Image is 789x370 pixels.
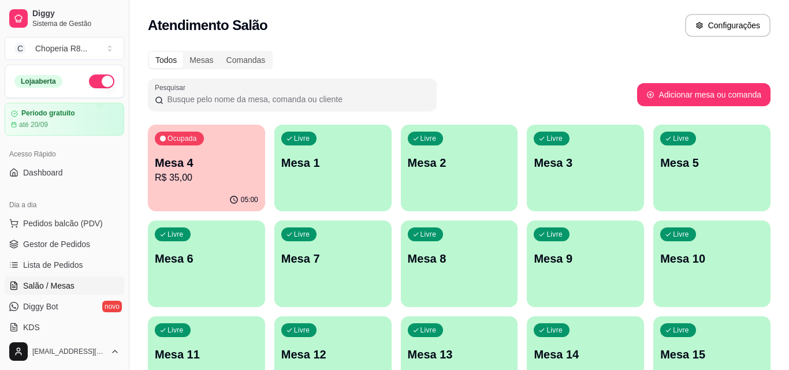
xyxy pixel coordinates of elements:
[660,346,764,362] p: Mesa 15
[673,230,689,239] p: Livre
[35,43,87,54] div: Choperia R8 ...
[281,251,385,267] p: Mesa 7
[5,338,124,365] button: [EMAIL_ADDRESS][DOMAIN_NAME]
[5,318,124,337] a: KDS
[420,134,437,143] p: Livre
[534,155,637,171] p: Mesa 3
[294,326,310,335] p: Livre
[23,322,40,333] span: KDS
[274,125,392,211] button: LivreMesa 1
[534,346,637,362] p: Mesa 14
[168,134,197,143] p: Ocupada
[5,276,124,295] a: Salão / Mesas
[155,346,258,362] p: Mesa 11
[5,214,124,233] button: Pedidos balcão (PDV)
[653,220,771,307] button: LivreMesa 10
[420,230,437,239] p: Livre
[673,134,689,143] p: Livre
[420,326,437,335] p: Livre
[14,75,62,88] div: Loja aberta
[294,230,310,239] p: Livre
[148,220,265,307] button: LivreMesa 6
[534,251,637,267] p: Mesa 9
[32,9,120,19] span: Diggy
[168,326,184,335] p: Livre
[660,251,764,267] p: Mesa 10
[155,251,258,267] p: Mesa 6
[32,347,106,356] span: [EMAIL_ADDRESS][DOMAIN_NAME]
[5,196,124,214] div: Dia a dia
[281,346,385,362] p: Mesa 12
[5,145,124,163] div: Acesso Rápido
[5,37,124,60] button: Select a team
[653,125,771,211] button: LivreMesa 5
[408,155,511,171] p: Mesa 2
[281,155,385,171] p: Mesa 1
[673,326,689,335] p: Livre
[660,155,764,171] p: Mesa 5
[89,74,114,88] button: Alterar Status
[401,125,518,211] button: LivreMesa 2
[23,167,63,178] span: Dashboard
[408,251,511,267] p: Mesa 8
[5,103,124,136] a: Período gratuitoaté 20/09
[168,230,184,239] p: Livre
[23,238,90,250] span: Gestor de Pedidos
[5,235,124,253] a: Gestor de Pedidos
[23,301,58,312] span: Diggy Bot
[401,220,518,307] button: LivreMesa 8
[23,218,103,229] span: Pedidos balcão (PDV)
[155,171,258,185] p: R$ 35,00
[274,220,392,307] button: LivreMesa 7
[32,19,120,28] span: Sistema de Gestão
[546,230,563,239] p: Livre
[21,109,75,118] article: Período gratuito
[148,125,265,211] button: OcupadaMesa 4R$ 35,0005:00
[5,5,124,32] a: DiggySistema de Gestão
[294,134,310,143] p: Livre
[23,280,75,291] span: Salão / Mesas
[155,155,258,171] p: Mesa 4
[155,83,189,92] label: Pesquisar
[220,52,272,68] div: Comandas
[148,16,267,35] h2: Atendimento Salão
[527,220,644,307] button: LivreMesa 9
[19,120,48,129] article: até 20/09
[163,94,430,105] input: Pesquisar
[408,346,511,362] p: Mesa 13
[546,326,563,335] p: Livre
[637,83,771,106] button: Adicionar mesa ou comanda
[23,259,83,271] span: Lista de Pedidos
[5,297,124,316] a: Diggy Botnovo
[241,195,258,204] p: 05:00
[5,256,124,274] a: Lista de Pedidos
[546,134,563,143] p: Livre
[527,125,644,211] button: LivreMesa 3
[183,52,219,68] div: Mesas
[149,52,183,68] div: Todos
[685,14,771,37] button: Configurações
[5,163,124,182] a: Dashboard
[14,43,26,54] span: C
